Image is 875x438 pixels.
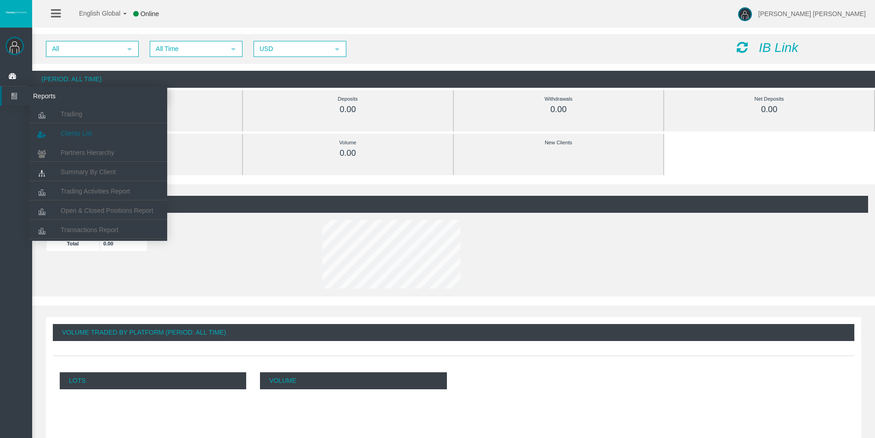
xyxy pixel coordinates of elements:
a: Clients List [29,125,167,142]
span: Partners Hierarchy [61,149,114,156]
i: Reload Dashboard [737,41,748,54]
i: IB Link [759,40,798,55]
img: user-image [738,7,752,21]
span: Trading [61,110,82,118]
div: Withdrawals [474,94,643,104]
td: 0.00 [100,236,147,251]
img: logo.svg [5,11,28,14]
div: Net Deposits [685,94,853,104]
span: select [230,46,237,53]
td: Total [46,236,100,251]
p: Lots [60,372,246,389]
div: Deposits [264,94,432,104]
span: Online [141,10,159,17]
a: Open & Closed Positions Report [29,202,167,219]
a: Summary By Client [29,164,167,180]
div: 0.00 [474,104,643,115]
div: 0.00 [685,104,853,115]
span: Trading Activities Report [61,188,130,195]
span: USD [254,42,329,56]
a: Trading [29,106,167,122]
span: All [47,42,121,56]
span: All Time [151,42,225,56]
a: Transactions Report [29,222,167,238]
span: Reports [26,86,116,106]
span: select [333,46,341,53]
div: 0.00 [264,148,432,159]
div: Volume Traded By Platform (Period: All Time) [53,324,854,341]
span: [PERSON_NAME] [PERSON_NAME] [758,10,866,17]
div: Volume [264,137,432,148]
span: English Global [67,10,120,17]
span: Clients List [61,130,92,137]
div: (Period: All Time) [39,196,868,213]
div: (Period: All Time) [32,71,875,88]
div: 0.00 [264,104,432,115]
span: Open & Closed Positions Report [61,207,153,214]
p: Volume [260,372,446,389]
span: select [126,46,133,53]
a: Partners Hierarchy [29,144,167,161]
span: Summary By Client [61,168,116,176]
div: New Clients [474,137,643,148]
span: Transactions Report [61,226,119,233]
a: Trading Activities Report [29,183,167,199]
a: Reports [2,86,167,106]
